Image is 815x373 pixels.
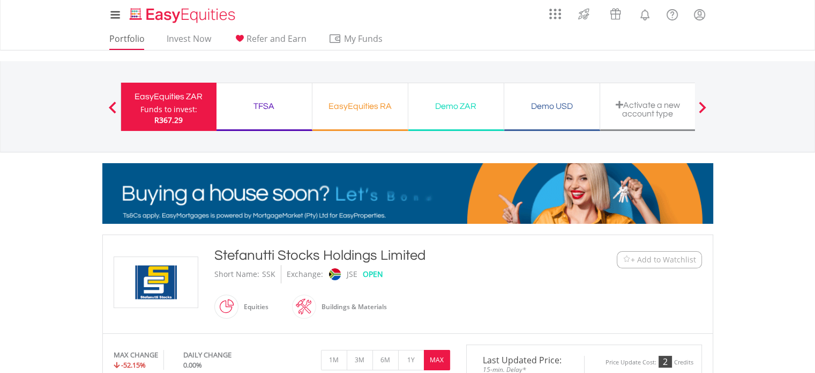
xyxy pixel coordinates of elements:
[372,350,399,370] button: 6M
[105,33,149,50] a: Portfolio
[128,89,210,104] div: EasyEquities ZAR
[214,246,551,265] div: Stefanutti Stocks Holdings Limited
[424,350,450,370] button: MAX
[549,8,561,20] img: grid-menu-icon.svg
[575,5,593,23] img: thrive-v2.svg
[114,350,158,360] div: MAX CHANGE
[398,350,424,370] button: 1Y
[686,3,713,26] a: My Profile
[183,350,267,360] div: DAILY CHANGE
[328,32,399,46] span: My Funds
[316,294,387,320] div: Buildings & Materials
[214,265,259,283] div: Short Name:
[223,99,305,114] div: TFSA
[607,100,689,118] div: Activate a new account type
[262,265,275,283] div: SSK
[287,265,323,283] div: Exchange:
[631,3,659,24] a: Notifications
[415,99,497,114] div: Demo ZAR
[183,360,202,370] span: 0.00%
[659,3,686,24] a: FAQ's and Support
[617,251,702,268] button: Watchlist + Add to Watchlist
[246,33,306,45] span: Refer and Earn
[328,268,340,280] img: jse.png
[631,254,696,265] span: + Add to Watchlist
[659,356,672,368] div: 2
[363,265,383,283] div: OPEN
[542,3,568,20] a: AppsGrid
[347,350,373,370] button: 3M
[623,255,631,264] img: Watchlist
[319,99,401,114] div: EasyEquities RA
[600,3,631,23] a: Vouchers
[102,163,713,224] img: EasyMortage Promotion Banner
[128,6,240,24] img: EasyEquities_Logo.png
[116,257,196,308] img: EQU.ZA.SSK.png
[607,5,624,23] img: vouchers-v2.svg
[511,99,593,114] div: Demo USD
[154,115,183,125] span: R367.29
[321,350,347,370] button: 1M
[140,104,197,115] div: Funds to invest:
[162,33,215,50] a: Invest Now
[238,294,268,320] div: Equities
[125,3,240,24] a: Home page
[347,265,357,283] div: JSE
[605,359,656,367] div: Price Update Cost:
[121,360,146,370] span: -52.15%
[229,33,311,50] a: Refer and Earn
[475,356,576,364] span: Last Updated Price:
[674,359,693,367] div: Credits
